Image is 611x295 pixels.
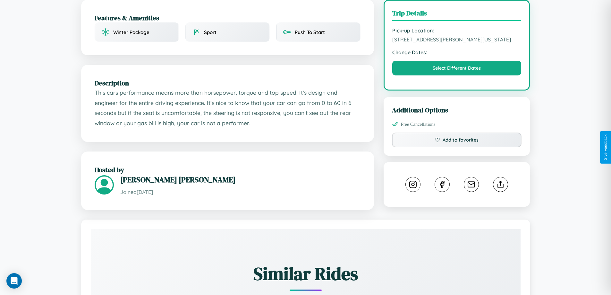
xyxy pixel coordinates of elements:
span: Free Cancellations [401,122,436,127]
h2: Similar Rides [113,261,498,286]
span: Winter Package [113,29,149,35]
span: Push To Start [295,29,325,35]
h2: Hosted by [95,165,361,174]
p: This cars performance means more than horsepower, torque and top speed. It’s design and engineer ... [95,88,361,128]
div: Open Intercom Messenger [6,273,22,289]
button: Select Different Dates [392,61,522,75]
h3: [PERSON_NAME] [PERSON_NAME] [120,174,361,185]
p: Joined [DATE] [120,187,361,197]
span: Sport [204,29,216,35]
h3: Trip Details [392,8,522,21]
h3: Additional Options [392,105,522,115]
div: Give Feedback [603,134,608,161]
button: Add to favorites [392,133,522,147]
h2: Features & Amenities [95,13,361,22]
h2: Description [95,78,361,88]
span: [STREET_ADDRESS][PERSON_NAME][US_STATE] [392,36,522,43]
strong: Pick-up Location: [392,27,522,34]
strong: Change Dates: [392,49,522,56]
